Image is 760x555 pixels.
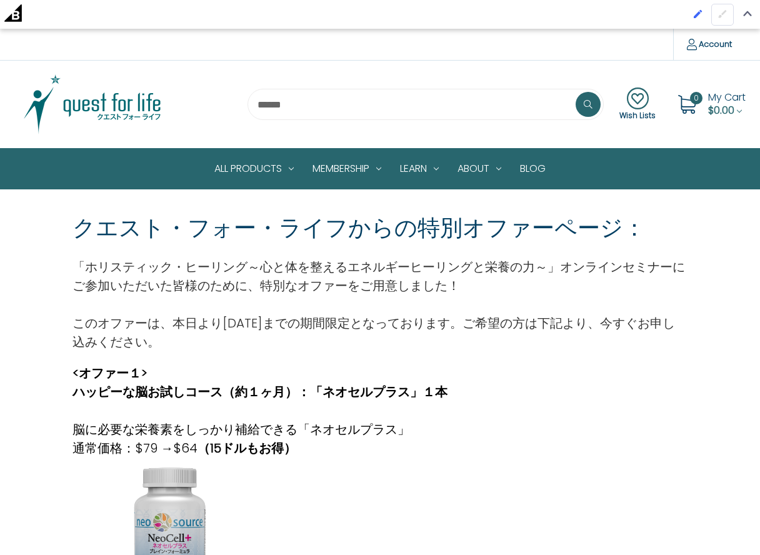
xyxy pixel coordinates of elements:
a: Learn [391,149,448,189]
a: Account [673,29,745,60]
p: 通常価格：$79 →$64 [72,439,447,457]
span: My Cart [708,90,746,104]
p: このオファーは、本日より[DATE]までの期間限定となっております。ご希望の方は下記より、今すぐお申し込みください。 [72,314,687,351]
span: $0.00 [708,103,734,117]
a: Wish Lists [619,87,656,121]
p: 脳に必要な栄養素をしっかり補給できる「ネオセルプラス」 [72,420,447,439]
button: Disabled brush to Design this page in Page Builder [711,4,734,26]
img: Quest Group [14,73,171,136]
strong: ハッピーな脳お試しコース（約１ヶ月）：「ネオセルプラス」１本 [72,383,447,401]
strong: （15ドルもお得） [197,439,296,457]
a: Blog [511,149,555,189]
p: 「ホリスティック・ヒーリング～心と体を整えるエネルギーヒーリングと栄養の力～」オンラインセミナーにご参加いただいた皆様のために、特別なオファーをご用意しました！ [72,257,687,295]
img: Close Admin Bar [743,11,752,16]
a: All Products [205,149,303,189]
span: 0 [690,92,702,104]
strong: <オファー１> [72,364,147,382]
a: Membership [303,149,391,189]
a: About [448,149,511,189]
p: クエスト・フォー・ライフからの特別オファーページ： [72,211,646,245]
img: Enabled brush for category edit [694,9,702,18]
a: Enabled brush for category edit [687,3,709,26]
a: Cart with 0 items [708,90,746,117]
img: Disabled brush to Design this page in Page Builder [718,9,727,18]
